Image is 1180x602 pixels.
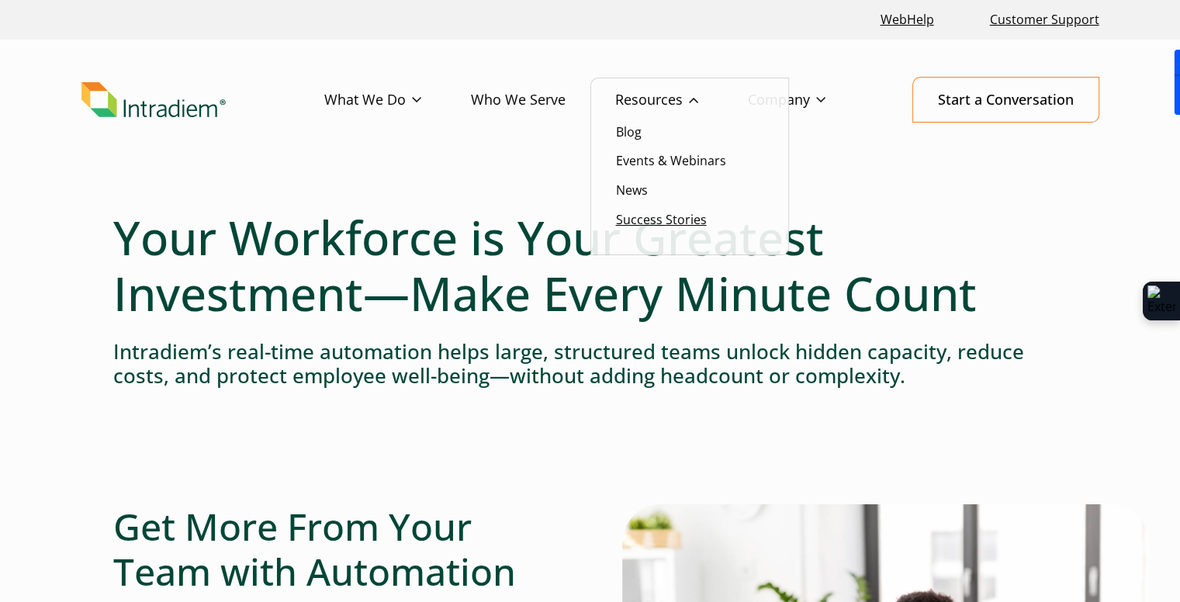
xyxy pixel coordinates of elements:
a: Who We Serve [471,78,615,123]
a: Blog [616,123,642,140]
a: What We Do [324,78,471,123]
img: Intradiem [81,82,226,118]
h4: Intradiem’s real-time automation helps large, structured teams unlock hidden capacity, reduce cos... [113,340,1068,388]
a: Success Stories [616,211,707,228]
a: Resources [615,78,748,123]
h1: Your Workforce is Your Greatest Investment—Make Every Minute Count [113,209,1068,321]
a: Company [748,78,875,123]
a: Customer Support [984,3,1106,36]
a: Start a Conversation [912,77,1099,123]
img: Extension Icon [1147,285,1175,317]
a: Link to homepage of Intradiem [81,82,324,118]
h2: Get More From Your Team with Automation [113,504,559,593]
a: Link opens in a new window [874,3,940,36]
a: Events & Webinars [616,152,726,169]
a: News [616,182,648,199]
